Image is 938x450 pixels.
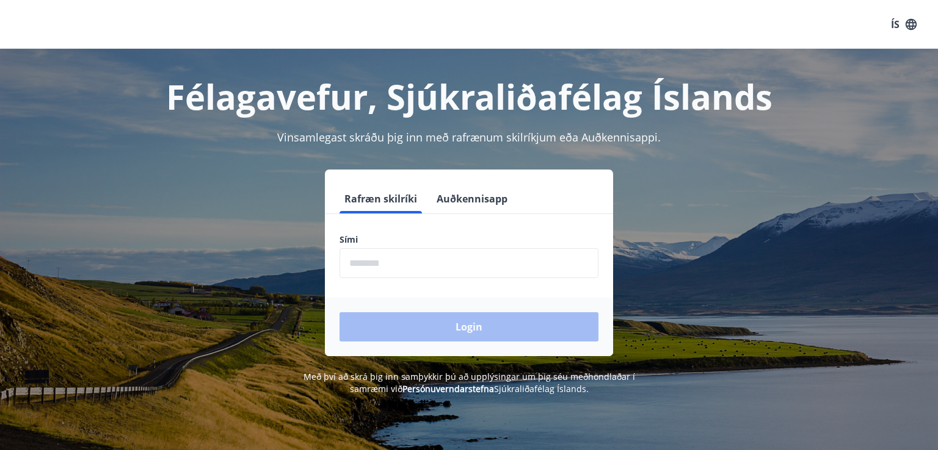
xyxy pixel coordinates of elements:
[277,130,661,145] span: Vinsamlegast skráðu þig inn með rafrænum skilríkjum eða Auðkennisappi.
[884,13,923,35] button: ÍS
[340,184,422,213] button: Rafræn skilríki
[340,234,598,246] label: Sími
[304,371,635,395] span: Með því að skrá þig inn samþykkir þú að upplýsingar um þig séu meðhöndlaðar í samræmi við Sjúkral...
[44,73,894,120] h1: Félagavefur, Sjúkraliðafélag Íslands
[402,383,494,395] a: Persónuverndarstefna
[432,184,512,213] button: Auðkennisapp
